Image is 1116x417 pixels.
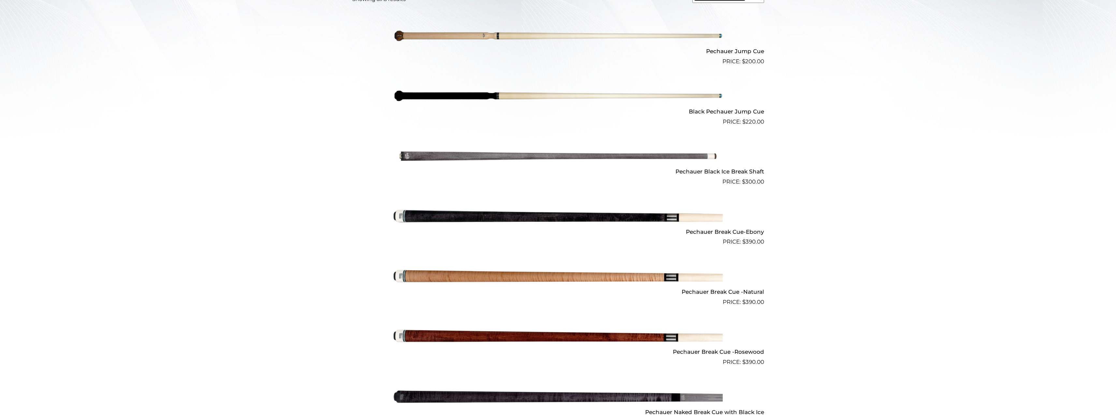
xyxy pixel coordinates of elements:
bdi: 390.00 [742,238,764,245]
bdi: 300.00 [742,178,764,185]
h2: Pechauer Break Cue -Rosewood [352,346,764,358]
bdi: 220.00 [742,118,764,125]
span: $ [742,238,746,245]
h2: Pechauer Jump Cue [352,45,764,57]
img: Pechauer Break Cue -Rosewood [394,309,723,364]
bdi: 390.00 [742,299,764,305]
span: $ [742,299,746,305]
img: Pechauer Jump Cue [394,8,723,63]
a: Pechauer Break Cue -Rosewood $390.00 [352,309,764,366]
span: $ [742,178,745,185]
span: $ [742,58,745,65]
h2: Black Pechauer Jump Cue [352,105,764,117]
bdi: 390.00 [742,359,764,365]
img: Pechauer Break Cue-Ebony [394,189,723,244]
a: Pechauer Break Cue -Natural $390.00 [352,249,764,306]
h2: Pechauer Break Cue-Ebony [352,226,764,238]
span: $ [742,118,746,125]
img: Pechauer Break Cue -Natural [394,249,723,304]
h2: Pechauer Black Ice Break Shaft [352,166,764,178]
a: Pechauer Jump Cue $200.00 [352,8,764,66]
a: Black Pechauer Jump Cue $220.00 [352,68,764,126]
span: $ [742,359,746,365]
h2: Pechauer Break Cue -Natural [352,286,764,298]
bdi: 200.00 [742,58,764,65]
img: Black Pechauer Jump Cue [394,68,723,123]
img: Pechauer Black Ice Break Shaft [394,129,723,184]
a: Pechauer Break Cue-Ebony $390.00 [352,189,764,246]
a: Pechauer Black Ice Break Shaft $300.00 [352,129,764,186]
